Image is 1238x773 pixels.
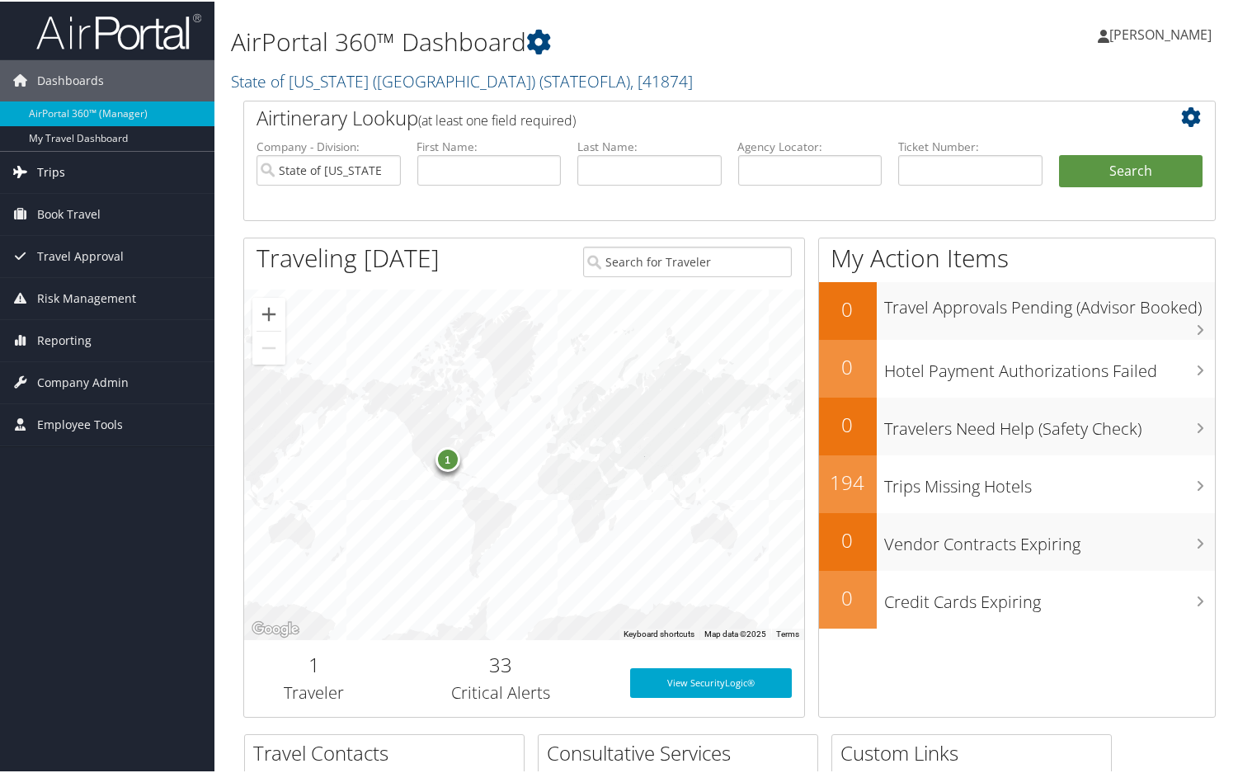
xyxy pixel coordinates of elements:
a: [PERSON_NAME] [1098,8,1228,58]
h1: My Action Items [819,239,1216,274]
h3: Vendor Contracts Expiring [885,523,1216,554]
div: 1 [435,445,459,470]
h2: 0 [819,409,877,437]
h3: Traveler [257,680,372,703]
h2: Custom Links [840,738,1111,766]
button: Zoom out [252,330,285,363]
h2: 1 [257,649,372,677]
label: Last Name: [577,137,722,153]
a: 0Vendor Contracts Expiring [819,511,1216,569]
img: airportal-logo.png [36,11,201,49]
span: Travel Approval [37,234,124,276]
h2: Travel Contacts [253,738,524,766]
h2: 0 [819,525,877,553]
h3: Critical Alerts [397,680,605,703]
h2: Airtinerary Lookup [257,102,1122,130]
span: Map data ©2025 [704,628,766,637]
a: 194Trips Missing Hotels [819,454,1216,511]
h1: Traveling [DATE] [257,239,440,274]
h1: AirPortal 360™ Dashboard [231,23,896,58]
span: Trips [37,150,65,191]
a: Terms (opens in new tab) [776,628,799,637]
label: Agency Locator: [738,137,883,153]
span: Employee Tools [37,403,123,444]
label: Company - Division: [257,137,401,153]
h2: 194 [819,467,877,495]
span: Book Travel [37,192,101,233]
label: Ticket Number: [898,137,1043,153]
a: 0Travelers Need Help (Safety Check) [819,396,1216,454]
h3: Travelers Need Help (Safety Check) [885,408,1216,439]
a: 0Travel Approvals Pending (Advisor Booked) [819,280,1216,338]
button: Zoom in [252,296,285,329]
a: 0Hotel Payment Authorizations Failed [819,338,1216,396]
button: Keyboard shortcuts [624,627,694,639]
span: Risk Management [37,276,136,318]
h2: Consultative Services [547,738,817,766]
img: Google [248,617,303,639]
h3: Trips Missing Hotels [885,465,1216,497]
span: Company Admin [37,361,129,402]
span: Reporting [37,318,92,360]
input: Search for Traveler [583,245,792,276]
h2: 0 [819,582,877,610]
span: , [ 41874 ] [630,68,693,91]
h3: Hotel Payment Authorizations Failed [885,350,1216,381]
button: Search [1059,153,1203,186]
span: [PERSON_NAME] [1109,24,1212,42]
label: First Name: [417,137,562,153]
a: View SecurityLogic® [630,667,792,696]
span: Dashboards [37,59,104,100]
span: (at least one field required) [418,110,576,128]
a: Open this area in Google Maps (opens a new window) [248,617,303,639]
a: 0Credit Cards Expiring [819,569,1216,627]
h3: Travel Approvals Pending (Advisor Booked) [885,286,1216,318]
h2: 0 [819,294,877,322]
h2: 0 [819,351,877,379]
h3: Credit Cards Expiring [885,581,1216,612]
span: ( STATEOFLA ) [539,68,630,91]
a: State of [US_STATE] ([GEOGRAPHIC_DATA]) [231,68,693,91]
h2: 33 [397,649,605,677]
